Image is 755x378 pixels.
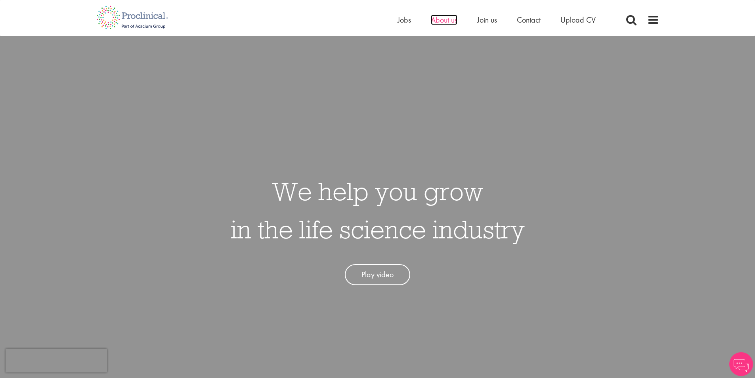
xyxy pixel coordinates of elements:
a: Jobs [398,15,411,25]
a: Upload CV [560,15,596,25]
a: About us [431,15,457,25]
a: Join us [477,15,497,25]
h1: We help you grow in the life science industry [231,172,525,248]
a: Contact [517,15,541,25]
img: Chatbot [729,352,753,376]
a: Play video [345,264,410,285]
